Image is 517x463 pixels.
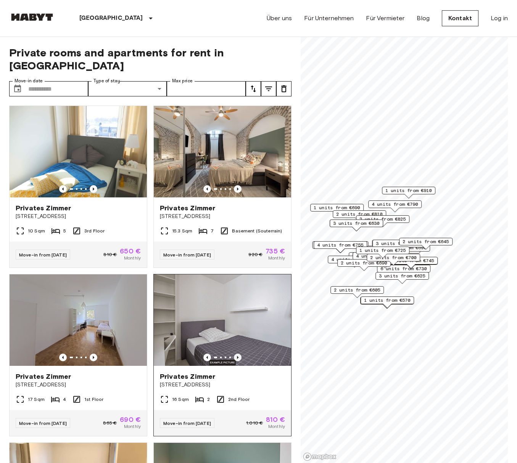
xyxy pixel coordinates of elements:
[14,78,43,84] label: Move-in date
[124,423,141,430] span: Monthly
[234,185,242,193] button: Previous image
[16,213,141,220] span: [STREET_ADDRESS]
[417,14,430,23] a: Blog
[160,381,285,389] span: [STREET_ADDRESS]
[154,106,291,197] img: Marketing picture of unit DE-02-004-006-05HF
[172,78,193,84] label: Max price
[341,260,387,266] span: 2 units from €690
[248,251,263,258] span: 920 €
[442,10,478,26] a: Kontakt
[28,227,45,234] span: 10 Sqm
[385,187,432,194] span: 1 units from €910
[79,14,143,23] p: [GEOGRAPHIC_DATA]
[364,297,411,304] span: 1 units from €570
[328,256,381,268] div: Map marker
[124,255,141,261] span: Monthly
[232,227,282,234] span: Basement (Souterrain)
[261,81,276,96] button: tune
[163,252,211,258] span: Move-in from [DATE]
[268,255,285,261] span: Monthly
[336,211,383,218] span: 2 units from €810
[246,420,263,426] span: 1.010 €
[314,241,367,253] div: Map marker
[314,204,360,211] span: 1 units from €690
[16,203,71,213] span: Privates Zimmer
[331,256,378,263] span: 4 units from €785
[375,272,429,284] div: Map marker
[370,254,417,261] span: 2 units from €700
[172,396,189,403] span: 16 Sqm
[90,185,97,193] button: Previous image
[356,247,409,258] div: Map marker
[317,242,364,248] span: 4 units from €755
[59,354,67,361] button: Previous image
[359,216,406,223] span: 2 units from €825
[63,396,66,403] span: 4
[330,219,383,231] div: Map marker
[163,420,211,426] span: Move-in from [DATE]
[388,257,434,264] span: 3 units from €745
[372,201,418,208] span: 4 units from €790
[333,210,386,222] div: Map marker
[333,220,380,227] span: 3 units from €630
[103,251,117,258] span: 810 €
[304,14,354,23] a: Für Unternehmen
[153,274,292,436] a: Marketing picture of unit DE-02-002-002-02HFPrevious imagePrevious imagePrivates Zimmer[STREET_AD...
[376,240,422,247] span: 3 units from €800
[28,396,45,403] span: 17 Sqm
[84,396,103,403] span: 1st Floor
[312,241,369,253] div: Map marker
[330,286,384,298] div: Map marker
[211,227,214,234] span: 7
[172,227,192,234] span: 15.3 Sqm
[403,238,449,245] span: 2 units from €645
[9,46,292,72] span: Private rooms and apartments for rent in [GEOGRAPHIC_DATA]
[372,240,425,252] div: Map marker
[16,381,141,389] span: [STREET_ADDRESS]
[377,265,430,277] div: Map marker
[267,14,292,23] a: Über uns
[10,106,147,197] img: Marketing picture of unit DE-02-011-001-01HF
[120,248,141,255] span: 650 €
[303,452,337,461] a: Mapbox logo
[207,396,210,403] span: 2
[310,204,364,216] div: Map marker
[63,227,66,234] span: 5
[359,247,406,254] span: 1 units from €725
[93,78,120,84] label: Type of stay
[368,200,422,212] div: Map marker
[234,354,242,361] button: Previous image
[10,274,147,366] img: Marketing picture of unit DE-02-023-04M
[103,420,117,426] span: 865 €
[9,13,55,21] img: Habyt
[246,81,261,96] button: tune
[120,416,141,423] span: 690 €
[268,423,285,430] span: Monthly
[334,287,380,293] span: 2 units from €605
[9,106,147,268] a: Marketing picture of unit DE-02-011-001-01HFPrevious imagePrevious imagePrivates Zimmer[STREET_AD...
[491,14,508,23] a: Log in
[356,215,409,227] div: Map marker
[399,238,453,250] div: Map marker
[266,248,285,255] span: 735 €
[276,81,292,96] button: tune
[154,274,291,366] img: Marketing picture of unit DE-02-002-002-02HF
[84,227,105,234] span: 3rd Floor
[160,372,215,381] span: Privates Zimmer
[228,396,250,403] span: 2nd Floor
[366,14,404,23] a: Für Vermieter
[353,252,406,264] div: Map marker
[367,254,420,266] div: Map marker
[59,185,67,193] button: Previous image
[10,81,25,96] button: Choose date
[160,203,215,213] span: Privates Zimmer
[361,296,414,308] div: Map marker
[160,213,285,220] span: [STREET_ADDRESS]
[9,274,147,436] a: Marketing picture of unit DE-02-023-04MPrevious imagePrevious imagePrivates Zimmer[STREET_ADDRESS...
[370,246,417,253] span: 5 units from €715
[16,372,71,381] span: Privates Zimmer
[337,259,391,271] div: Map marker
[19,420,67,426] span: Move-in from [DATE]
[90,354,97,361] button: Previous image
